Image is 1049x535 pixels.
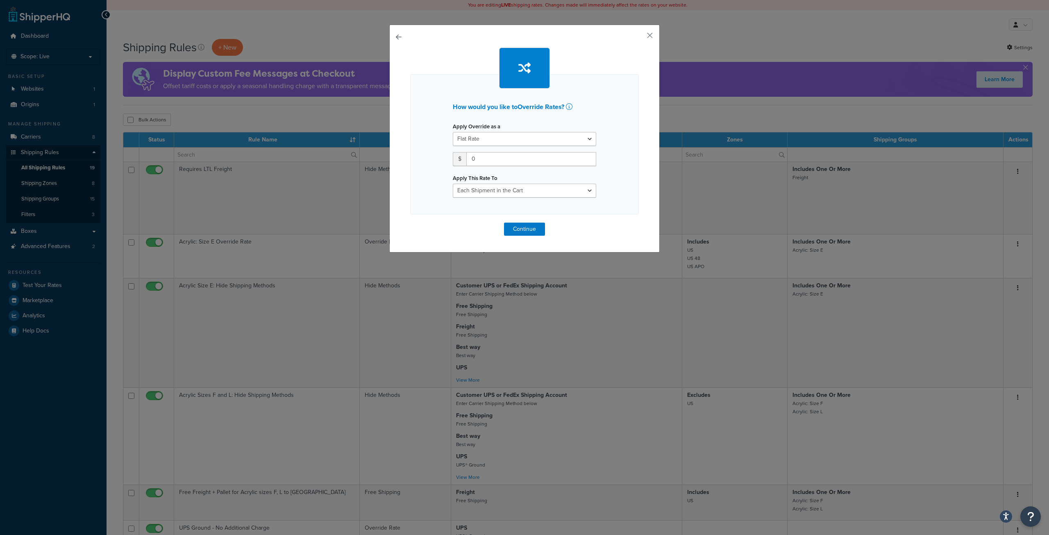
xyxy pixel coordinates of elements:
[566,103,574,111] a: Learn more about setting up shipping rules
[453,175,497,181] label: Apply This Rate To
[1020,506,1041,527] button: Open Resource Center
[504,223,545,236] button: Continue
[453,152,466,166] span: $
[453,103,596,111] h2: How would you like to Override Rates ?
[453,123,500,130] label: Apply Override as a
